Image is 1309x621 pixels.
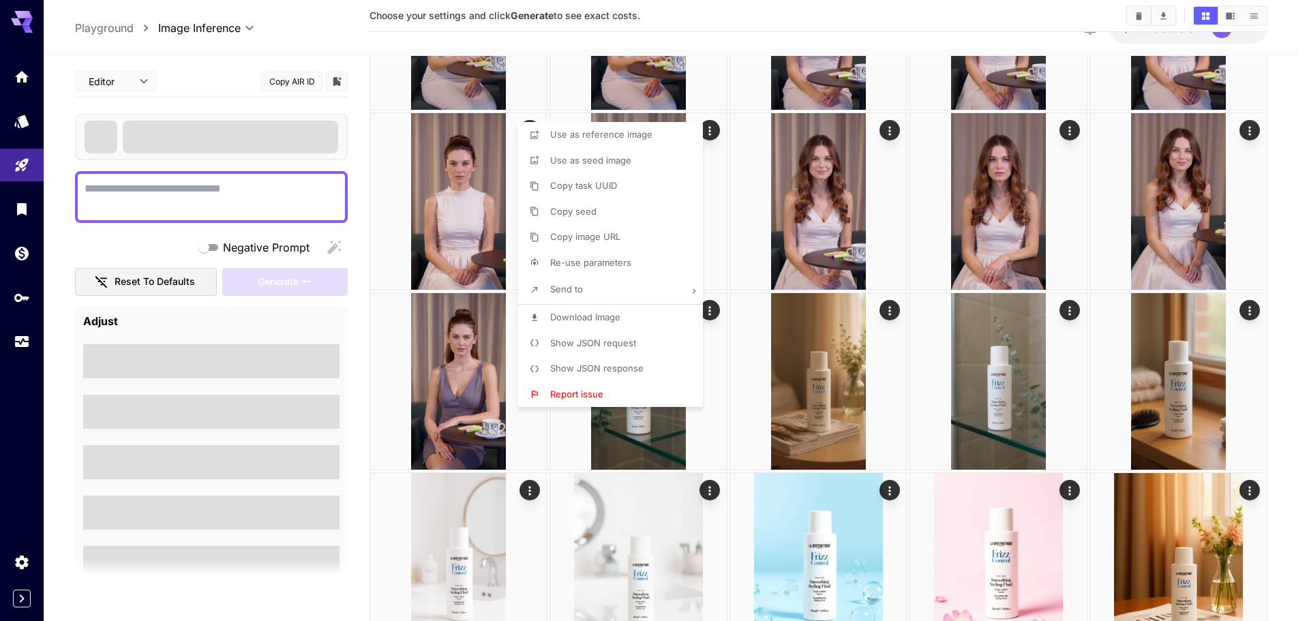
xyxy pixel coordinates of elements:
span: Re-use parameters [550,257,631,268]
span: Copy image URL [550,231,620,242]
span: Use as reference image [550,129,652,140]
span: Copy task UUID [550,180,617,191]
span: Report issue [550,389,603,399]
span: Send to [550,284,583,294]
span: Copy seed [550,206,597,217]
span: Use as seed image [550,155,631,166]
span: Download Image [550,312,620,322]
span: Show JSON request [550,337,636,348]
span: Show JSON response [550,363,644,374]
